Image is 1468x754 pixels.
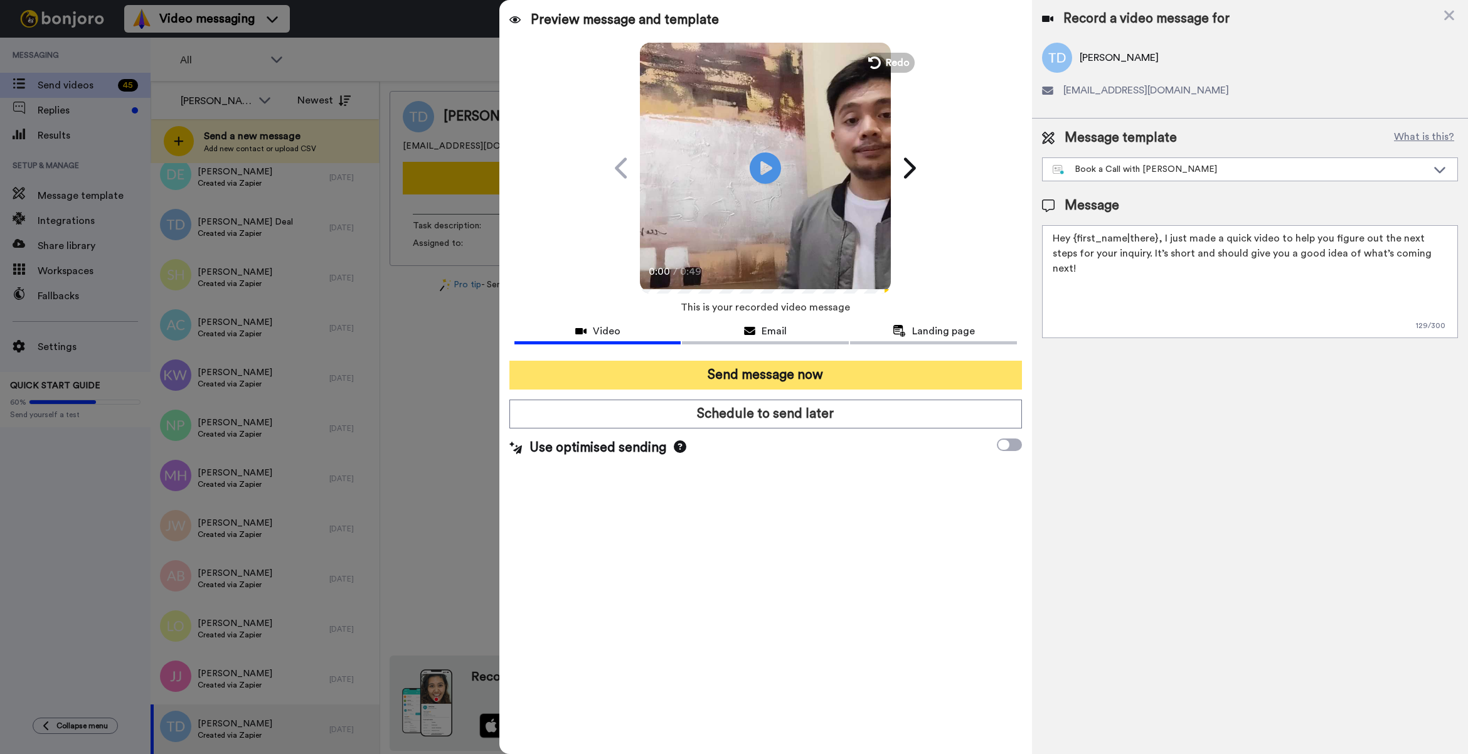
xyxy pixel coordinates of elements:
span: / [673,264,678,279]
button: Send message now [509,361,1022,390]
img: nextgen-template.svg [1053,165,1065,175]
textarea: Hey {first_name|there}, I just made a quick video to help you figure out the next steps for your ... [1042,225,1458,338]
p: Thanks for being with us for 4 months - it's flown by! How can we make the next 4 months even bet... [55,36,216,48]
span: Email [762,324,787,339]
span: Message [1065,196,1119,215]
img: Profile image for Grant [28,38,48,58]
div: Book a Call with [PERSON_NAME] [1053,163,1427,176]
div: message notification from Grant, 10w ago. Thanks for being with us for 4 months - it's flown by! ... [19,26,232,68]
span: Landing page [912,324,975,339]
span: Use optimised sending [529,438,666,457]
button: Schedule to send later [509,400,1022,428]
button: What is this? [1390,129,1458,147]
span: 0:49 [680,264,702,279]
span: Video [593,324,620,339]
span: Message template [1065,129,1177,147]
span: [EMAIL_ADDRESS][DOMAIN_NAME] [1063,83,1229,98]
span: This is your recorded video message [681,294,850,321]
span: 0:00 [649,264,671,279]
p: Message from Grant, sent 10w ago [55,48,216,60]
